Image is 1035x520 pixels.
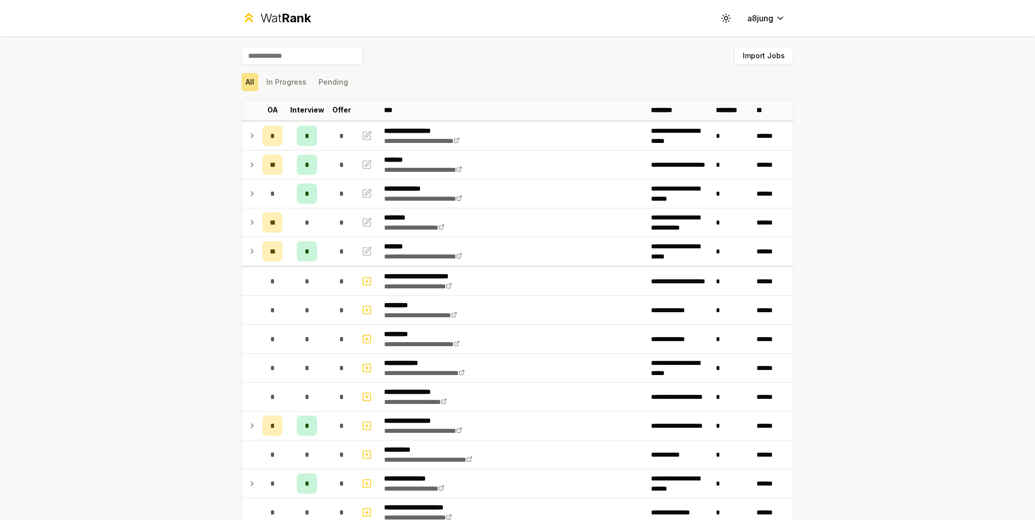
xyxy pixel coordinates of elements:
span: Rank [282,11,311,25]
a: WatRank [241,10,311,26]
span: a8jung [747,12,773,24]
button: Pending [315,73,352,91]
button: Import Jobs [734,47,793,65]
p: Interview [290,105,324,115]
button: In Progress [262,73,310,91]
div: Wat [260,10,311,26]
p: OA [267,105,278,115]
p: Offer [332,105,351,115]
button: All [241,73,258,91]
button: a8jung [739,9,793,27]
